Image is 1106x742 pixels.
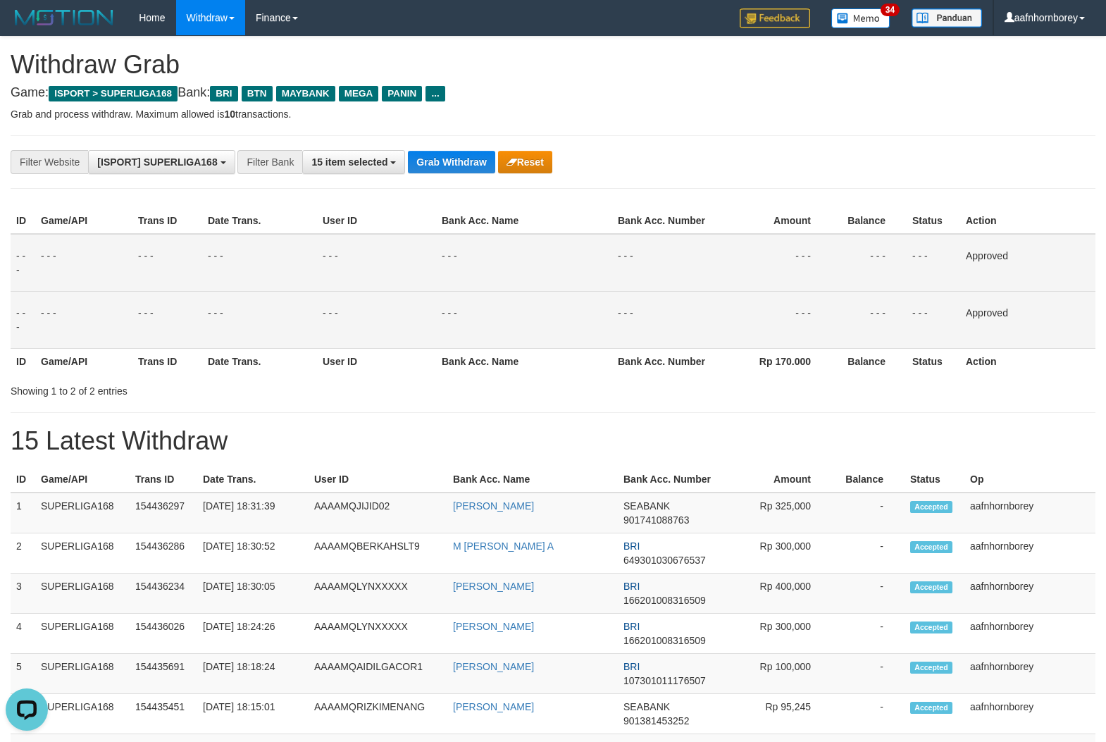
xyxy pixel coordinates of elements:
[317,208,436,234] th: User ID
[436,348,612,374] th: Bank Acc. Name
[447,466,618,493] th: Bank Acc. Name
[35,234,132,292] td: - - -
[907,234,960,292] td: - - -
[436,291,612,348] td: - - -
[35,694,130,734] td: SUPERLIGA168
[11,51,1095,79] h1: Withdraw Grab
[242,86,273,101] span: BTN
[197,533,309,574] td: [DATE] 18:30:52
[964,466,1095,493] th: Op
[202,291,317,348] td: - - -
[723,654,832,694] td: Rp 100,000
[97,156,217,168] span: [ISPORT] SUPERLIGA168
[498,151,552,173] button: Reset
[740,8,810,28] img: Feedback.jpg
[11,427,1095,455] h1: 15 Latest Withdraw
[197,614,309,654] td: [DATE] 18:24:26
[11,208,35,234] th: ID
[35,574,130,614] td: SUPERLIGA168
[130,493,197,533] td: 154436297
[309,614,447,654] td: AAAAMQLYNXXXXX
[623,500,670,512] span: SEABANK
[6,6,48,48] button: Open LiveChat chat widget
[11,348,35,374] th: ID
[723,614,832,654] td: Rp 300,000
[832,348,907,374] th: Balance
[910,622,952,633] span: Accepted
[408,151,495,173] button: Grab Withdraw
[35,291,132,348] td: - - -
[197,493,309,533] td: [DATE] 18:31:39
[202,234,317,292] td: - - -
[907,208,960,234] th: Status
[311,156,387,168] span: 15 item selected
[910,662,952,674] span: Accepted
[11,86,1095,100] h4: Game: Bank:
[382,86,422,101] span: PANIN
[964,574,1095,614] td: aafnhornborey
[130,654,197,694] td: 154435691
[912,8,982,27] img: panduan.png
[11,7,118,28] img: MOTION_logo.png
[612,291,720,348] td: - - -
[910,702,952,714] span: Accepted
[832,493,905,533] td: -
[964,493,1095,533] td: aafnhornborey
[612,348,720,374] th: Bank Acc. Number
[623,540,640,552] span: BRI
[832,574,905,614] td: -
[832,466,905,493] th: Balance
[910,501,952,513] span: Accepted
[453,500,534,512] a: [PERSON_NAME]
[832,654,905,694] td: -
[723,466,832,493] th: Amount
[35,466,130,493] th: Game/API
[623,675,706,686] span: Copy 107301011176507 to clipboard
[237,150,302,174] div: Filter Bank
[881,4,900,16] span: 34
[35,208,132,234] th: Game/API
[907,291,960,348] td: - - -
[35,348,132,374] th: Game/API
[453,581,534,592] a: [PERSON_NAME]
[11,466,35,493] th: ID
[910,541,952,553] span: Accepted
[88,150,235,174] button: [ISPORT] SUPERLIGA168
[964,694,1095,734] td: aafnhornborey
[623,514,689,526] span: Copy 901741088763 to clipboard
[11,107,1095,121] p: Grab and process withdraw. Maximum allowed is transactions.
[960,291,1095,348] td: Approved
[720,348,832,374] th: Rp 170.000
[309,533,447,574] td: AAAAMQBERKAHSLT9
[317,291,436,348] td: - - -
[197,574,309,614] td: [DATE] 18:30:05
[202,348,317,374] th: Date Trans.
[317,348,436,374] th: User ID
[11,654,35,694] td: 5
[130,574,197,614] td: 154436234
[623,555,706,566] span: Copy 649301030676537 to clipboard
[623,701,670,712] span: SEABANK
[197,654,309,694] td: [DATE] 18:18:24
[11,378,450,398] div: Showing 1 to 2 of 2 entries
[276,86,335,101] span: MAYBANK
[453,661,534,672] a: [PERSON_NAME]
[832,614,905,654] td: -
[623,581,640,592] span: BRI
[623,715,689,726] span: Copy 901381453252 to clipboard
[612,234,720,292] td: - - -
[723,493,832,533] td: Rp 325,000
[623,661,640,672] span: BRI
[436,208,612,234] th: Bank Acc. Name
[210,86,237,101] span: BRI
[11,291,35,348] td: - - -
[436,234,612,292] td: - - -
[130,694,197,734] td: 154435451
[197,694,309,734] td: [DATE] 18:15:01
[723,574,832,614] td: Rp 400,000
[832,234,907,292] td: - - -
[960,234,1095,292] td: Approved
[35,614,130,654] td: SUPERLIGA168
[720,208,832,234] th: Amount
[49,86,178,101] span: ISPORT > SUPERLIGA168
